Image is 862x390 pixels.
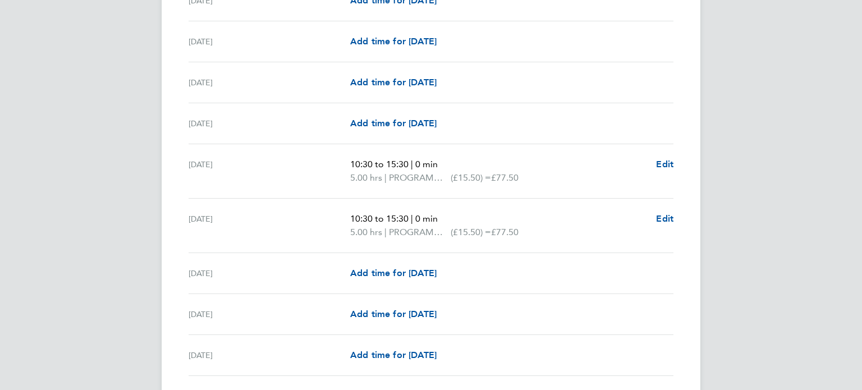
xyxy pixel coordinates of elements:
[189,35,350,48] div: [DATE]
[189,267,350,280] div: [DATE]
[384,227,387,237] span: |
[350,76,437,89] a: Add time for [DATE]
[350,267,437,280] a: Add time for [DATE]
[350,350,437,360] span: Add time for [DATE]
[189,158,350,185] div: [DATE]
[350,309,437,319] span: Add time for [DATE]
[656,159,673,169] span: Edit
[451,227,491,237] span: (£15.50) =
[451,172,491,183] span: (£15.50) =
[350,117,437,130] a: Add time for [DATE]
[389,171,451,185] span: PROGRAMME_SELLERS_HOURS
[491,172,519,183] span: £77.50
[350,159,409,169] span: 10:30 to 15:30
[189,76,350,89] div: [DATE]
[656,158,673,171] a: Edit
[415,213,438,224] span: 0 min
[189,308,350,321] div: [DATE]
[350,308,437,321] a: Add time for [DATE]
[656,213,673,224] span: Edit
[350,118,437,129] span: Add time for [DATE]
[491,227,519,237] span: £77.50
[656,212,673,226] a: Edit
[411,213,413,224] span: |
[350,35,437,48] a: Add time for [DATE]
[189,348,350,362] div: [DATE]
[350,36,437,47] span: Add time for [DATE]
[415,159,438,169] span: 0 min
[189,117,350,130] div: [DATE]
[350,348,437,362] a: Add time for [DATE]
[189,212,350,239] div: [DATE]
[350,172,382,183] span: 5.00 hrs
[350,77,437,88] span: Add time for [DATE]
[389,226,451,239] span: PROGRAMME_SELLERS_HOURS
[350,268,437,278] span: Add time for [DATE]
[384,172,387,183] span: |
[350,227,382,237] span: 5.00 hrs
[350,213,409,224] span: 10:30 to 15:30
[411,159,413,169] span: |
